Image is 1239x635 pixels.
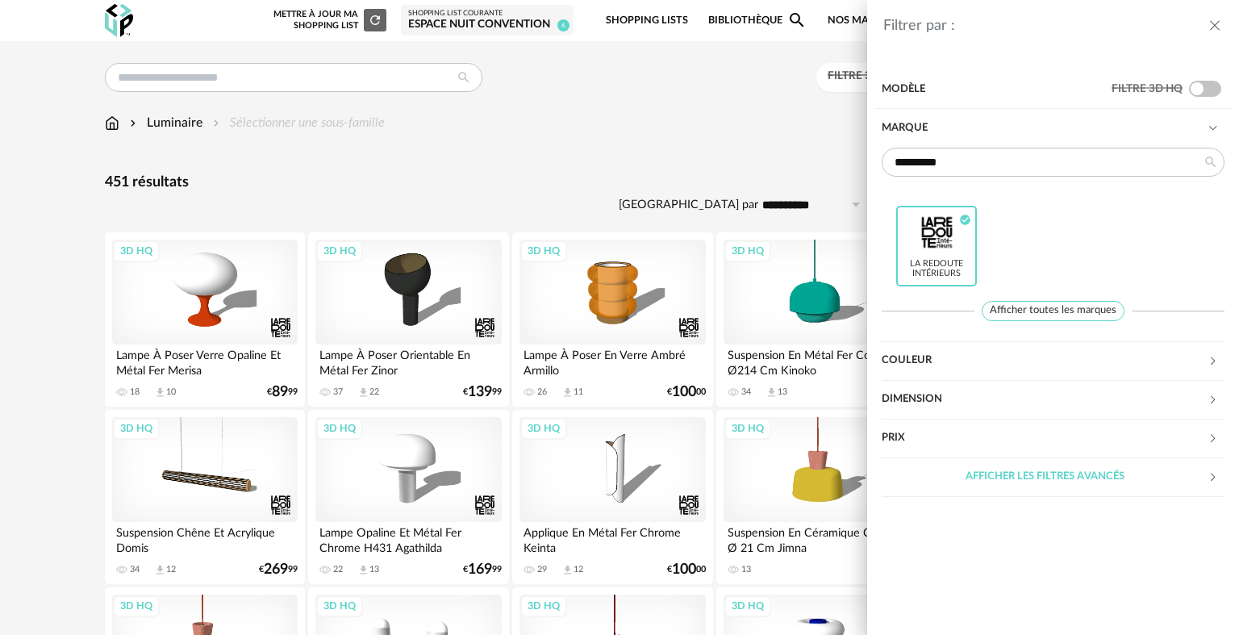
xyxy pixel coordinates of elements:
div: Modèle [882,70,1112,109]
div: Prix [882,420,1224,458]
span: Afficher toutes les marques [982,301,1124,321]
div: Marque [882,148,1224,342]
button: close drawer [1207,16,1223,37]
div: Marque [882,109,1208,148]
div: Dimension [882,380,1208,419]
div: Filtrer par : [883,17,1207,36]
span: Filtre 3D HQ [1112,83,1183,94]
div: Marque [882,109,1224,148]
div: Couleur [882,342,1224,381]
div: Couleur [882,341,1208,380]
div: Afficher les filtres avancés [882,458,1224,497]
div: Dimension [882,381,1224,420]
span: Check Circle icon [959,215,971,224]
div: La Redoute intérieurs [902,259,972,280]
div: Prix [882,419,1208,457]
div: Afficher les filtres avancés [882,457,1208,496]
